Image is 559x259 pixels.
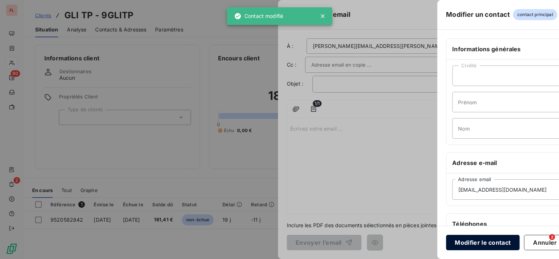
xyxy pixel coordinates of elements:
span: contact principal [513,9,558,20]
button: Modifier le contact [446,235,519,250]
iframe: Intercom live chat [534,234,552,252]
span: 2 [549,234,555,240]
h5: Modifier un contact [446,10,510,20]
